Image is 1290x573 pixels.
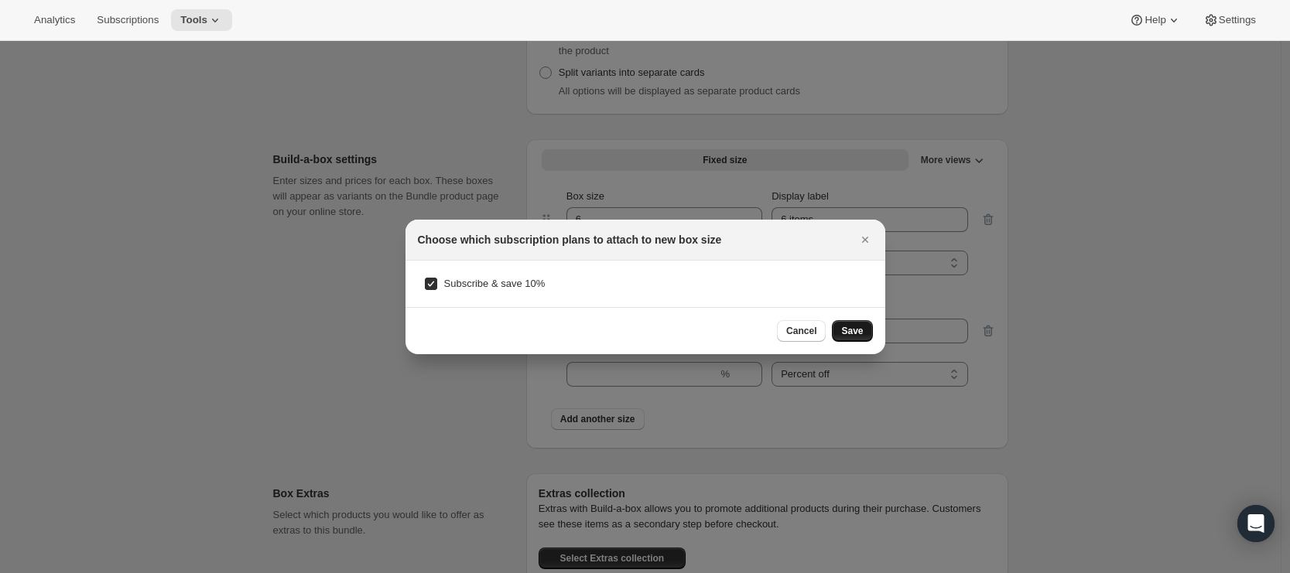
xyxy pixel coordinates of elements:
[1120,9,1190,31] button: Help
[1194,9,1265,31] button: Settings
[180,14,207,26] span: Tools
[87,9,168,31] button: Subscriptions
[1237,505,1275,542] div: Open Intercom Messenger
[1145,14,1165,26] span: Help
[786,325,816,337] span: Cancel
[34,14,75,26] span: Analytics
[854,229,876,251] button: Close
[777,320,826,342] button: Cancel
[418,232,722,247] h2: Choose which subscription plans to attach to new box size
[832,320,872,342] button: Save
[171,9,232,31] button: Tools
[444,278,546,289] span: Subscribe & save 10%
[97,14,159,26] span: Subscriptions
[1219,14,1256,26] span: Settings
[841,325,863,337] span: Save
[25,9,84,31] button: Analytics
